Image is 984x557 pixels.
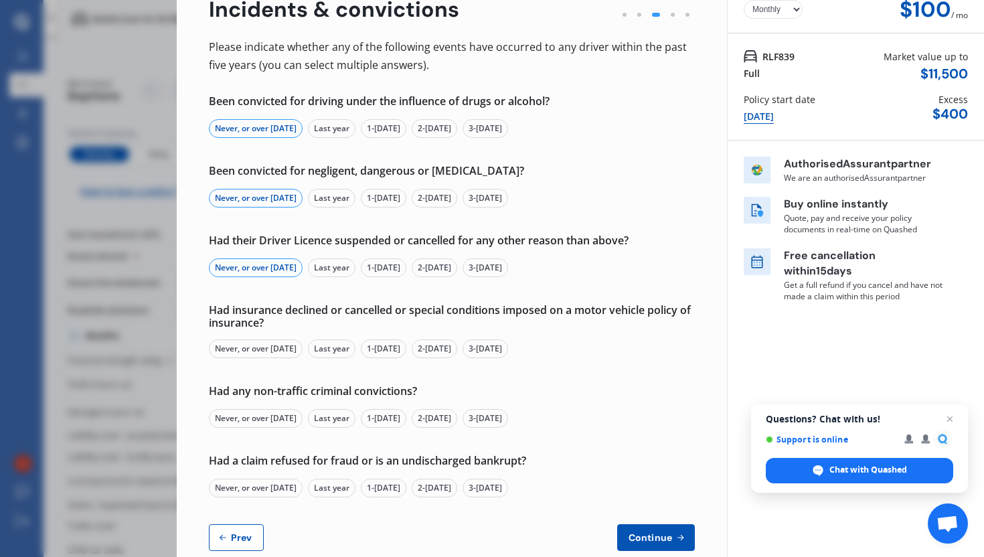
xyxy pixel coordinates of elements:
div: Market value up to [884,50,968,64]
div: Been convicted for driving under the influence of drugs or alcohol? [209,95,695,108]
div: $ 400 [932,106,968,122]
div: 1-[DATE] [361,409,406,428]
button: Continue [617,524,695,551]
span: Prev [228,532,255,543]
div: 1-[DATE] [361,189,406,208]
span: Questions? Chat with us! [766,414,953,424]
div: 3-[DATE] [463,409,508,428]
div: Had their Driver Licence suspended or cancelled for any other reason than above? [209,234,695,248]
button: Prev [209,524,264,551]
div: Last year [308,479,355,497]
div: 1-[DATE] [361,339,406,358]
div: Been convicted for negligent, dangerous or [MEDICAL_DATA]? [209,165,695,178]
div: Never, or over [DATE] [209,339,303,358]
img: insurer icon [744,157,770,183]
span: RLF839 [762,50,795,64]
div: Excess [938,92,968,106]
img: buy online icon [744,197,770,224]
div: Last year [308,409,355,428]
p: Buy online instantly [784,197,945,212]
p: We are an authorised Assurant partner [784,172,945,183]
div: Full [744,66,760,80]
div: 2-[DATE] [412,409,457,428]
div: 2-[DATE] [412,119,457,138]
div: Never, or over [DATE] [209,409,303,428]
div: $ 11,500 [920,66,968,82]
div: Had a claim refused for fraud or is an undischarged bankrupt? [209,455,695,468]
div: 2-[DATE] [412,479,457,497]
div: Last year [308,189,355,208]
div: [DATE] [744,109,774,124]
div: Policy start date [744,92,815,106]
span: Continue [626,532,675,543]
div: 1-[DATE] [361,119,406,138]
div: Had any non-traffic criminal convictions? [209,385,695,398]
span: Close chat [942,411,958,427]
p: Quote, pay and receive your policy documents in real-time on Quashed [784,212,945,235]
p: Get a full refund if you cancel and have not made a claim within this period [784,279,945,302]
div: 2-[DATE] [412,189,457,208]
span: Chat with Quashed [829,464,907,476]
div: 1-[DATE] [361,258,406,277]
div: Never, or over [DATE] [209,119,303,138]
div: 1-[DATE] [361,479,406,497]
div: Last year [308,119,355,138]
div: Never, or over [DATE] [209,258,303,277]
div: 3-[DATE] [463,479,508,497]
div: 2-[DATE] [412,339,457,358]
div: 2-[DATE] [412,258,457,277]
div: Last year [308,258,355,277]
div: 3-[DATE] [463,258,508,277]
div: Please indicate whether any of the following events have occurred to any driver within the past f... [209,38,695,74]
div: Never, or over [DATE] [209,479,303,497]
div: 3-[DATE] [463,119,508,138]
div: Chat with Quashed [766,458,953,483]
div: 3-[DATE] [463,189,508,208]
div: Last year [308,339,355,358]
p: Free cancellation within 15 days [784,248,945,279]
div: 3-[DATE] [463,339,508,358]
span: Support is online [766,434,895,445]
div: Open chat [928,503,968,544]
img: free cancel icon [744,248,770,275]
p: Authorised Assurant partner [784,157,945,172]
div: Had insurance declined or cancelled or special conditions imposed on a motor vehicle policy of in... [209,304,695,329]
div: Never, or over [DATE] [209,189,303,208]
